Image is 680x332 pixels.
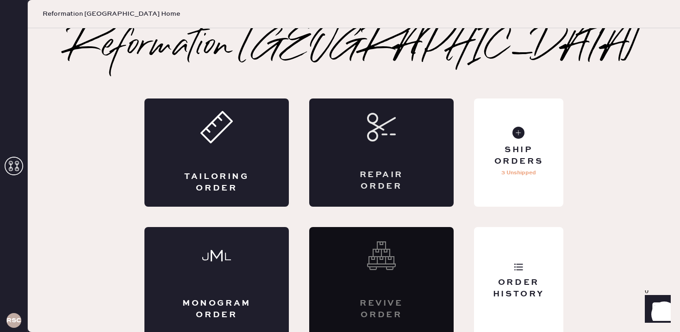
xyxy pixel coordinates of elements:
[181,298,252,321] div: Monogram Order
[481,277,556,300] div: Order History
[636,290,676,330] iframe: Front Chat
[6,317,21,324] h3: RSCPA
[501,167,536,178] p: 3 Unshipped
[43,9,180,18] span: Reformation [GEOGRAPHIC_DATA] Home
[481,144,556,167] div: Ship Orders
[68,28,640,65] h2: Reformation [GEOGRAPHIC_DATA]
[346,298,417,321] div: Revive order
[181,171,252,194] div: Tailoring Order
[346,169,417,192] div: Repair Order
